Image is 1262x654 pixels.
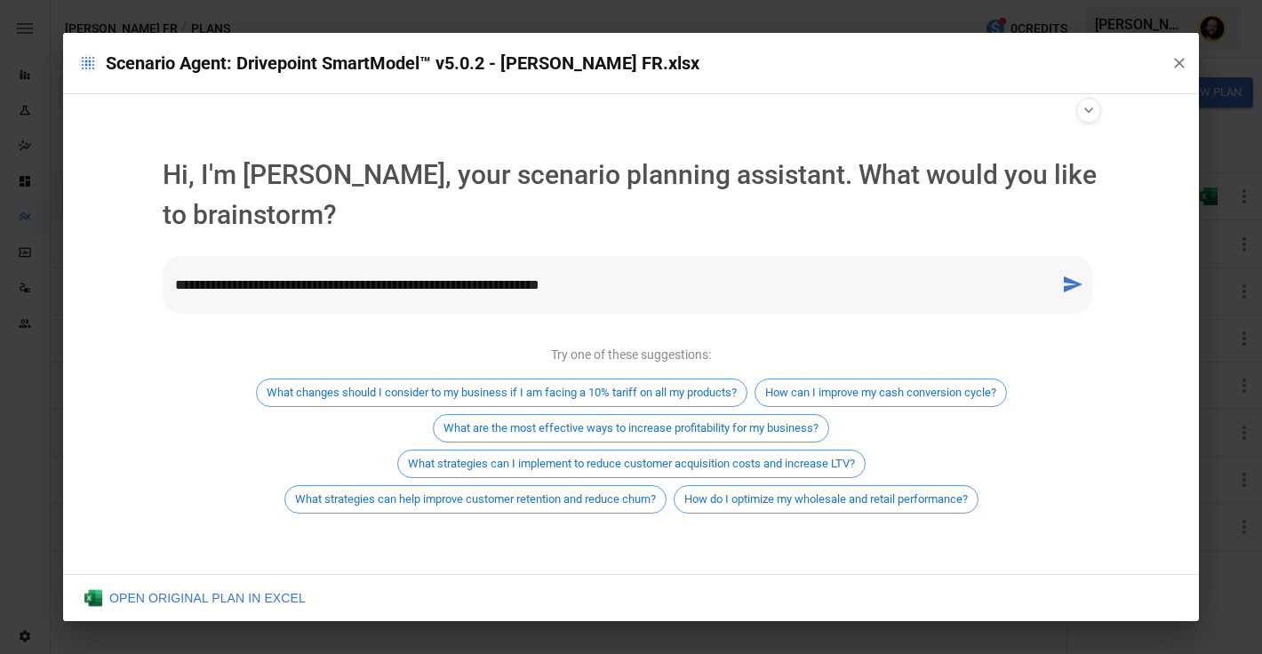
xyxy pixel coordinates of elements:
span: What are the most effective ways to increase profitability for my business? [434,421,828,435]
div: OPEN ORIGINAL PLAN IN EXCEL [84,589,306,607]
p: Try one of these suggestions: [551,346,711,364]
button: send message [1055,267,1090,302]
p: Hi, I'm [PERSON_NAME], your scenario planning assistant. What would you like to brainstorm? [163,155,1099,235]
img: Excel [84,589,102,607]
span: How can I improve my cash conversion cycle? [755,386,1006,399]
span: What strategies can I implement to reduce customer acquisition costs and increase LTV? [398,457,865,470]
span: What changes should I consider to my business if I am facing a 10% tariff on all my products? [257,386,747,399]
span: How do I optimize my wholesale and retail performance? [675,492,978,506]
span: What strategies can help improve customer retention and reduce churn? [285,492,666,506]
p: Scenario Agent: Drivepoint SmartModel™ v5.0.2 - [PERSON_NAME] FR.xlsx [77,49,1156,77]
button: Show agent settings [1076,98,1101,123]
